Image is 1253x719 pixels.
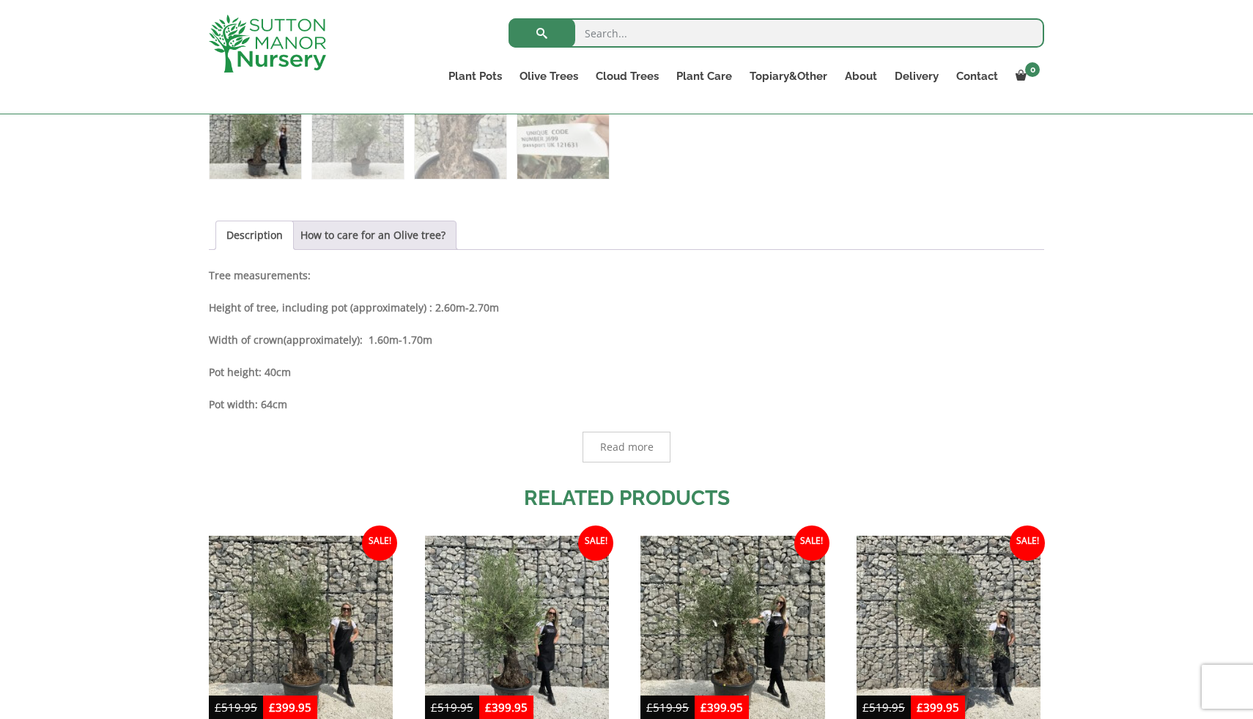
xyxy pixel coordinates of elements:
bdi: 519.95 [646,700,689,715]
bdi: 399.95 [485,700,528,715]
img: logo [209,15,326,73]
a: Delivery [886,66,947,86]
a: Cloud Trees [587,66,668,86]
img: Gnarled Olive Tree j699 - Image 3 [415,87,506,179]
b: Height of tree, including pot (approximately) : 2.60m-2.70m [209,300,499,314]
a: Description [226,221,283,249]
strong: Pot height: 40cm [209,365,291,379]
span: Sale! [794,526,829,561]
bdi: 399.95 [701,700,743,715]
span: £ [862,700,869,715]
bdi: 519.95 [215,700,257,715]
bdi: 519.95 [431,700,473,715]
a: Olive Trees [511,66,587,86]
bdi: 399.95 [917,700,959,715]
strong: Pot width: 64cm [209,397,287,411]
span: £ [485,700,492,715]
span: £ [917,700,923,715]
img: Gnarled Olive Tree j699 [210,87,301,179]
span: £ [269,700,276,715]
span: 0 [1025,62,1040,77]
a: Plant Care [668,66,741,86]
bdi: 399.95 [269,700,311,715]
span: £ [646,700,653,715]
bdi: 519.95 [862,700,905,715]
span: £ [701,700,707,715]
a: About [836,66,886,86]
span: Sale! [1010,526,1045,561]
a: Plant Pots [440,66,511,86]
strong: Tree measurements: [209,268,311,282]
a: Contact [947,66,1007,86]
span: £ [215,700,221,715]
span: Sale! [578,526,613,561]
input: Search... [509,18,1044,48]
a: 0 [1007,66,1044,86]
h2: Related products [209,483,1044,514]
strong: Width of crown : 1.60m-1.70m [209,333,432,347]
img: Gnarled Olive Tree j699 - Image 4 [517,87,609,179]
a: Topiary&Other [741,66,836,86]
span: Read more [600,442,654,452]
span: £ [431,700,437,715]
b: (approximately) [284,333,360,347]
img: Gnarled Olive Tree j699 - Image 2 [312,87,404,179]
a: How to care for an Olive tree? [300,221,446,249]
span: Sale! [362,526,397,561]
